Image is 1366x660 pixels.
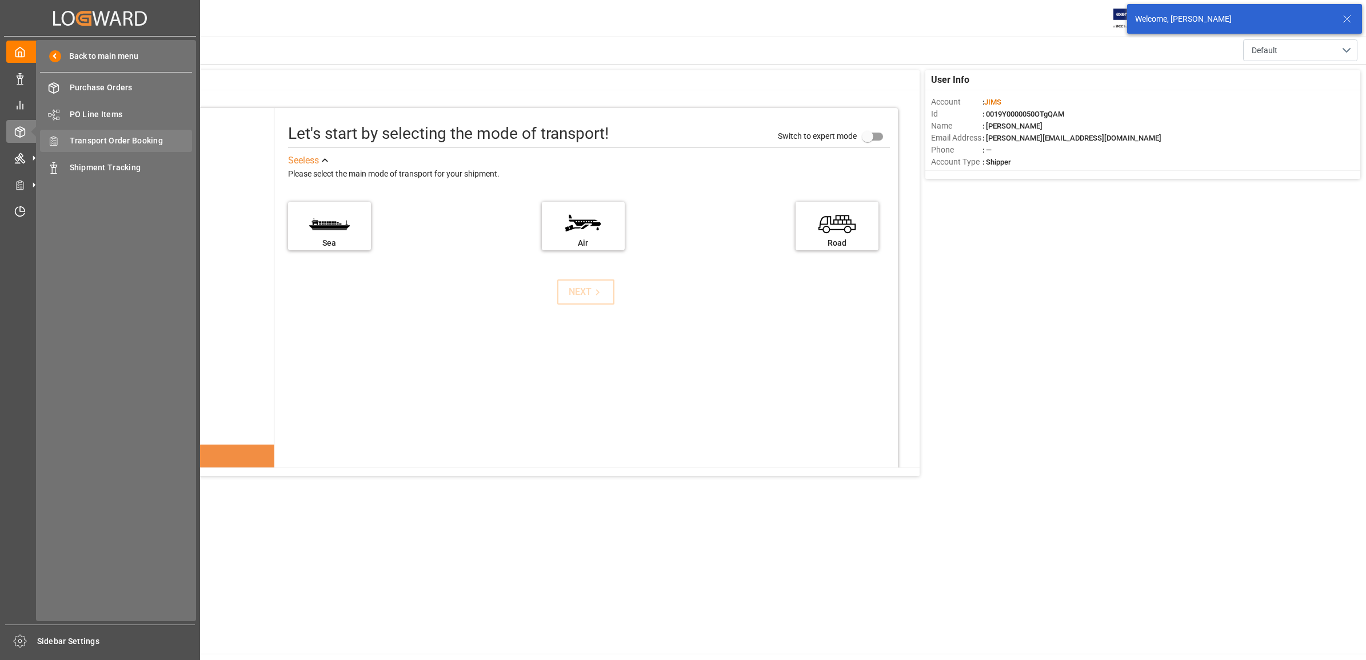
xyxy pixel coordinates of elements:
span: Shipment Tracking [70,162,193,174]
div: See less [288,154,319,167]
a: My Reports [6,94,194,116]
span: JIMS [984,98,1001,106]
span: : [PERSON_NAME] [982,122,1043,130]
div: Welcome, [PERSON_NAME] [1135,13,1332,25]
span: : Shipper [982,158,1011,166]
div: Please select the main mode of transport for your shipment. [288,167,890,181]
img: Exertis%20JAM%20-%20Email%20Logo.jpg_1722504956.jpg [1113,9,1153,29]
button: NEXT [557,279,614,305]
a: Shipment Tracking [40,156,192,178]
div: Sea [294,237,365,249]
span: Switch to expert mode [778,131,857,141]
a: Transport Order Booking [40,130,192,152]
button: open menu [1243,39,1357,61]
span: Email Address [931,132,982,144]
a: PO Line Items [40,103,192,125]
div: Road [801,237,873,249]
span: : — [982,146,992,154]
span: : 0019Y0000050OTgQAM [982,110,1064,118]
span: User Info [931,73,969,87]
a: Timeslot Management V2 [6,200,194,222]
span: Name [931,120,982,132]
span: Account Type [931,156,982,168]
div: NEXT [569,285,604,299]
span: : [982,98,1001,106]
a: Data Management [6,67,194,89]
span: Default [1252,45,1277,57]
span: Id [931,108,982,120]
span: Account [931,96,982,108]
span: Phone [931,144,982,156]
a: Purchase Orders [40,77,192,99]
span: Sidebar Settings [37,635,195,647]
span: PO Line Items [70,109,193,121]
span: : [PERSON_NAME][EMAIL_ADDRESS][DOMAIN_NAME] [982,134,1161,142]
span: Purchase Orders [70,82,193,94]
div: Air [548,237,619,249]
span: Back to main menu [61,50,138,62]
span: Transport Order Booking [70,135,193,147]
div: Let's start by selecting the mode of transport! [288,122,609,146]
a: My Cockpit [6,41,194,63]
